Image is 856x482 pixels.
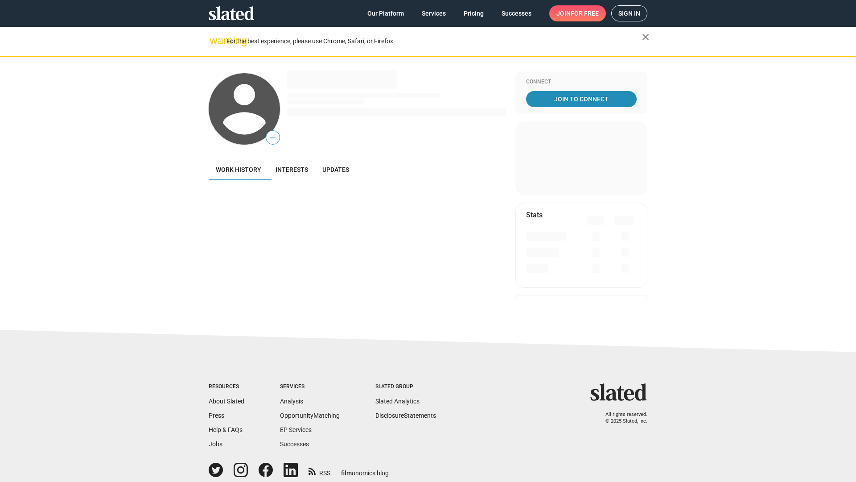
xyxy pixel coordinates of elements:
span: Successes [502,5,531,21]
p: All rights reserved. © 2025 Slated, Inc. [596,411,647,424]
a: OpportunityMatching [280,412,340,419]
a: Help & FAQs [209,426,243,433]
a: RSS [309,464,330,478]
span: Our Platform [367,5,404,21]
div: Resources [209,383,244,391]
a: Work history [209,159,268,180]
span: for free [571,5,599,21]
span: Sign in [618,6,640,21]
span: Work history [216,166,261,173]
a: Analysis [280,398,303,405]
span: Interests [276,166,308,173]
a: Interests [268,159,315,180]
a: Press [209,412,224,419]
span: Join To Connect [528,91,635,107]
a: Successes [280,440,309,448]
a: Services [415,5,453,21]
mat-icon: warning [210,35,220,46]
a: Slated Analytics [375,398,420,405]
div: Connect [526,79,637,86]
a: About Slated [209,398,244,405]
a: EP Services [280,426,312,433]
mat-card-title: Stats [526,210,543,220]
span: — [266,132,280,144]
a: filmonomics blog [341,462,389,478]
a: Pricing [457,5,491,21]
a: Join To Connect [526,91,637,107]
div: For the best experience, please use Chrome, Safari, or Firefox. [226,35,642,47]
a: Successes [494,5,539,21]
div: Slated Group [375,383,436,391]
a: DisclosureStatements [375,412,436,419]
a: Our Platform [360,5,411,21]
span: Services [422,5,446,21]
span: Pricing [464,5,484,21]
div: Services [280,383,340,391]
span: Join [556,5,599,21]
span: film [341,470,352,477]
a: Joinfor free [549,5,606,21]
mat-icon: close [640,32,651,42]
a: Updates [315,159,356,180]
a: Sign in [611,5,647,21]
a: Jobs [209,440,222,448]
span: Updates [322,166,349,173]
